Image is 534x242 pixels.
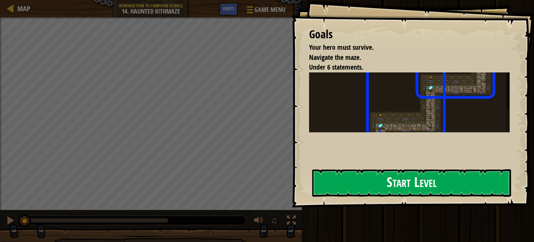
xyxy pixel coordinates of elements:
[284,214,298,228] button: Toggle fullscreen
[309,42,374,52] span: Your hero must survive.
[17,4,30,13] span: Map
[300,42,508,53] li: Your hero must survive.
[252,214,266,228] button: Adjust volume
[300,62,508,72] li: Under 6 statements.
[270,215,277,226] span: ♫
[309,62,363,72] span: Under 6 statements.
[254,5,285,14] span: Game Menu
[309,26,510,42] div: Goals
[3,214,17,228] button: Ctrl + P: Pause
[312,169,511,197] button: Start Level
[309,72,515,172] img: Haunted kithmaze
[241,3,290,19] button: Game Menu
[309,53,361,62] span: Navigate the maze.
[300,53,508,63] li: Navigate the maze.
[223,5,234,12] span: Hints
[14,4,30,13] a: Map
[269,214,281,228] button: ♫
